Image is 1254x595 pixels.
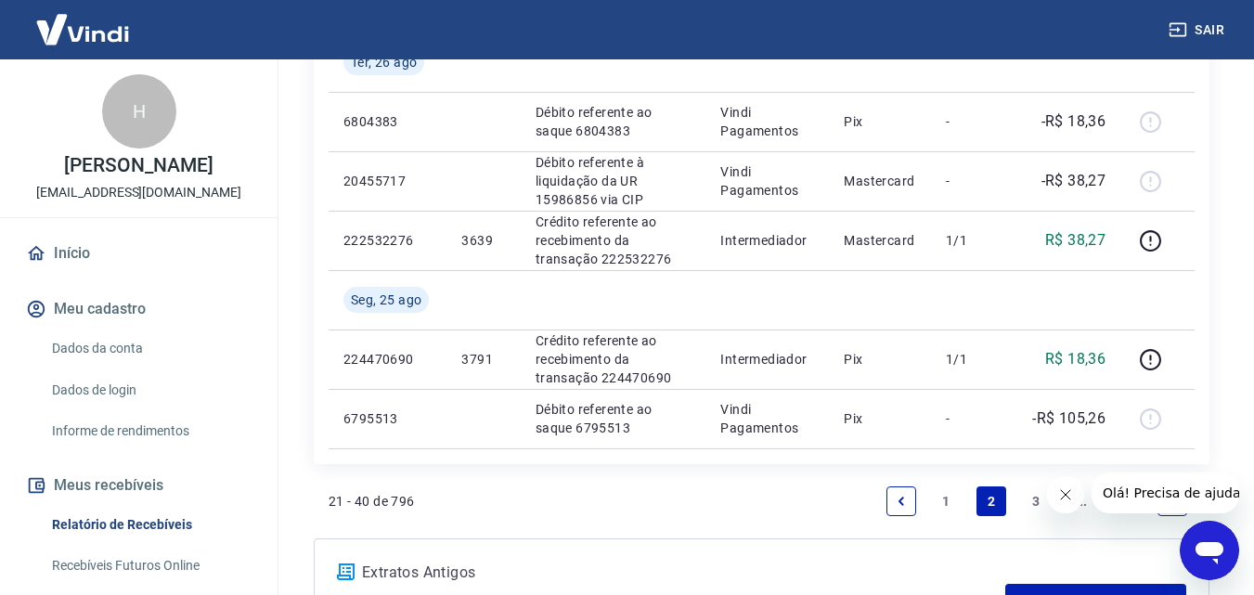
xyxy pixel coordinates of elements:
p: [EMAIL_ADDRESS][DOMAIN_NAME] [36,183,241,202]
p: Débito referente à liquidação da UR 15986856 via CIP [536,153,692,209]
p: 1/1 [946,231,1001,250]
p: Vindi Pagamentos [720,400,814,437]
iframe: Mensagem da empresa [1092,472,1239,513]
p: - [946,409,1001,428]
p: 6795513 [343,409,432,428]
p: -R$ 38,27 [1041,170,1106,192]
button: Sair [1165,13,1232,47]
p: Vindi Pagamentos [720,103,814,140]
p: 3639 [461,231,505,250]
p: -R$ 18,36 [1041,110,1106,133]
p: Débito referente ao saque 6795513 [536,400,692,437]
p: [PERSON_NAME] [64,156,213,175]
p: Crédito referente ao recebimento da transação 222532276 [536,213,692,268]
p: Crédito referente ao recebimento da transação 224470690 [536,331,692,387]
p: Mastercard [844,231,916,250]
a: Início [22,233,255,274]
p: - [946,112,1001,131]
p: Pix [844,409,916,428]
iframe: Fechar mensagem [1047,476,1084,513]
p: Extratos Antigos [362,562,1005,584]
a: Page 2 is your current page [976,486,1006,516]
p: R$ 38,27 [1045,229,1105,252]
span: Ter, 26 ago [351,53,417,71]
img: Vindi [22,1,143,58]
a: Informe de rendimentos [45,412,255,450]
p: - [946,172,1001,190]
p: 224470690 [343,350,432,369]
p: Intermediador [720,350,814,369]
p: Pix [844,112,916,131]
a: Relatório de Recebíveis [45,506,255,544]
iframe: Botão para abrir a janela de mensagens [1180,521,1239,580]
p: Débito referente ao saque 6804383 [536,103,692,140]
p: 1/1 [946,350,1001,369]
p: 21 - 40 de 796 [329,492,415,511]
img: ícone [337,563,355,580]
a: Recebíveis Futuros Online [45,547,255,585]
span: Olá! Precisa de ajuda? [11,13,156,28]
p: R$ 18,36 [1045,348,1105,370]
a: Page 1 [932,486,962,516]
p: Vindi Pagamentos [720,162,814,200]
span: Seg, 25 ago [351,291,421,309]
p: 6804383 [343,112,432,131]
button: Meu cadastro [22,289,255,330]
a: Page 3 [1022,486,1052,516]
p: 3791 [461,350,505,369]
p: 20455717 [343,172,432,190]
p: Mastercard [844,172,916,190]
a: Dados de login [45,371,255,409]
ul: Pagination [879,479,1195,524]
p: Pix [844,350,916,369]
p: -R$ 105,26 [1032,407,1105,430]
button: Meus recebíveis [22,465,255,506]
p: 222532276 [343,231,432,250]
div: H [102,74,176,149]
a: Previous page [886,486,916,516]
a: Dados da conta [45,330,255,368]
p: Intermediador [720,231,814,250]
